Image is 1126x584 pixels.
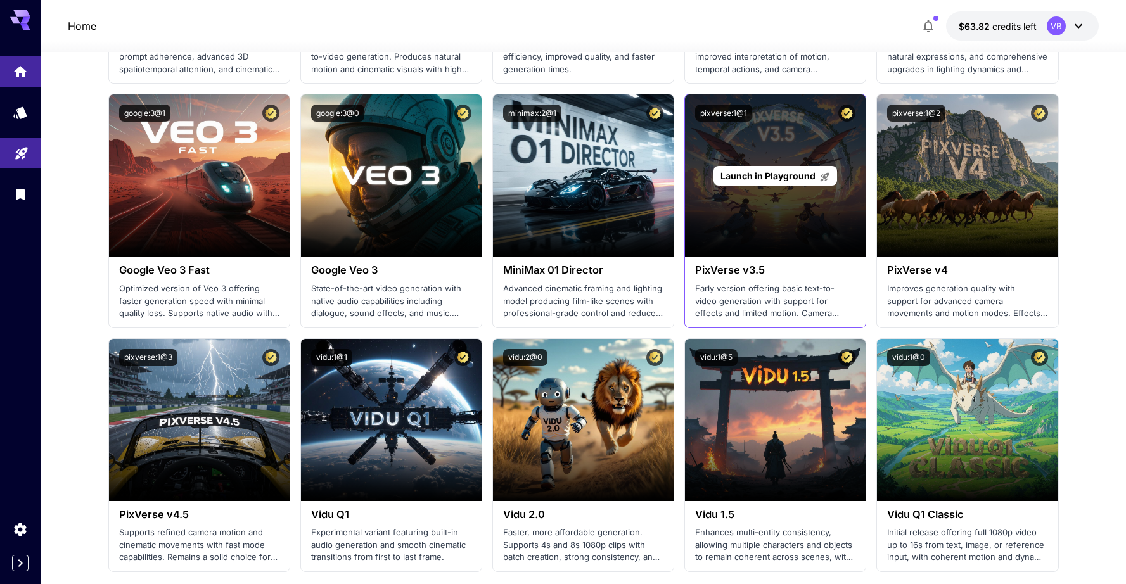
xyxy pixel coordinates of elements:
img: alt [877,94,1058,257]
span: $63.82 [959,21,992,32]
p: Major leap in text-to-video and image-to-video generation. Produces natural motion and cinematic ... [311,39,471,76]
img: alt [109,94,290,257]
div: $63.8162 [959,20,1037,33]
h3: PixVerse v4 [887,264,1047,276]
button: Certified Model – Vetted for best performance and includes a commercial license. [1031,105,1048,122]
a: Launch in Playground [713,166,837,186]
button: vidu:1@5 [695,349,738,366]
img: alt [301,339,482,501]
p: Supports refined camera motion and cinematic movements with fast mode capabilities. Remains a sol... [119,526,279,564]
h3: Vidu 2.0 [503,509,663,521]
p: Advanced cinematic framing and lighting model producing film-like scenes with professional-grade ... [503,282,663,320]
img: alt [109,339,290,501]
button: Certified Model – Vetted for best performance and includes a commercial license. [454,105,471,122]
p: Faster, more affordable generation. Supports 4s and 8s 1080p clips with batch creation, strong co... [503,526,663,564]
img: alt [685,339,866,501]
button: Certified Model – Vetted for best performance and includes a commercial license. [454,349,471,366]
p: Early version offering basic text-to-video generation with support for effects and limited motion... [695,282,855,320]
nav: breadcrumb [68,18,96,34]
p: Advanced text responsiveness with improved interpretation of motion, temporal actions, and camera... [695,39,855,76]
button: minimax:2@1 [503,105,561,122]
button: Certified Model – Vetted for best performance and includes a commercial license. [838,105,855,122]
button: Expand sidebar [12,555,29,571]
button: Certified Model – Vetted for best performance and includes a commercial license. [646,349,663,366]
h3: PixVerse v4.5 [119,509,279,521]
p: Experimental variant featuring built-in audio generation and smooth cinematic transitions from fi... [311,526,471,564]
h3: Vidu 1.5 [695,509,855,521]
span: credits left [992,21,1037,32]
span: Launch in Playground [720,170,816,181]
h3: Google Veo 3 Fast [119,264,279,276]
h3: Vidu Q1 Classic [887,509,1047,521]
p: Top-tier model with smoother motion, natural expressions, and comprehensive upgrades in lighting ... [887,39,1047,76]
p: Improves generation quality with support for advanced camera movements and motion modes. Effects ... [887,282,1047,320]
button: google:3@1 [119,105,170,122]
img: alt [493,339,674,501]
a: Home [68,18,96,34]
button: vidu:2@0 [503,349,547,366]
button: pixverse:1@3 [119,349,177,366]
button: $63.8162VB [946,11,1099,41]
button: pixverse:1@2 [887,105,945,122]
img: alt [877,339,1058,501]
p: Enhances multi-entity consistency, allowing multiple characters and objects to remain coherent ac... [695,526,855,564]
h3: MiniMax 01 Director [503,264,663,276]
div: Settings [13,521,28,537]
button: google:3@0 [311,105,364,122]
div: Library [13,186,28,202]
button: Certified Model – Vetted for best performance and includes a commercial license. [262,349,279,366]
div: Models [13,105,28,120]
button: vidu:1@0 [887,349,930,366]
p: Initial release offering full 1080p video up to 16s from text, image, or reference input, with co... [887,526,1047,564]
h3: Vidu Q1 [311,509,471,521]
button: Certified Model – Vetted for best performance and includes a commercial license. [1031,349,1048,366]
p: Latest standard model with enhanced efficiency, improved quality, and faster generation times. [503,39,663,76]
p: Professional variant with superior prompt adherence, advanced 3D spatiotemporal attention, and ci... [119,39,279,76]
div: Home [13,60,28,75]
h3: PixVerse v3.5 [695,264,855,276]
button: Certified Model – Vetted for best performance and includes a commercial license. [838,349,855,366]
h3: Google Veo 3 [311,264,471,276]
p: Optimized version of Veo 3 offering faster generation speed with minimal quality loss. Supports n... [119,282,279,320]
button: vidu:1@1 [311,349,352,366]
button: Certified Model – Vetted for best performance and includes a commercial license. [262,105,279,122]
button: pixverse:1@1 [695,105,752,122]
button: Certified Model – Vetted for best performance and includes a commercial license. [646,105,663,122]
p: State-of-the-art video generation with native audio capabilities including dialogue, sound effect... [311,282,471,320]
img: alt [301,94,482,257]
div: VB [1047,16,1066,35]
div: Playground [14,141,29,157]
img: alt [493,94,674,257]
